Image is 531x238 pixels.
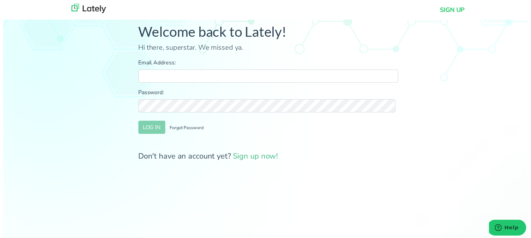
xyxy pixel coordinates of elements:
button: LOG IN [137,122,164,135]
img: lately_logo_nav.700ca2e7.jpg [69,4,104,13]
label: Email Address: [137,59,400,68]
a: SIGN UP [442,5,467,15]
a: Sign up now! [233,153,278,163]
h1: Welcome back to Lately! [137,23,400,40]
p: Hi there, superstar. We missed ya. [137,43,400,54]
small: Forgot Password [169,126,203,132]
label: Password: [137,89,400,98]
span: Don't have an account yet? [137,153,278,163]
button: Forgot Password [164,122,207,135]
